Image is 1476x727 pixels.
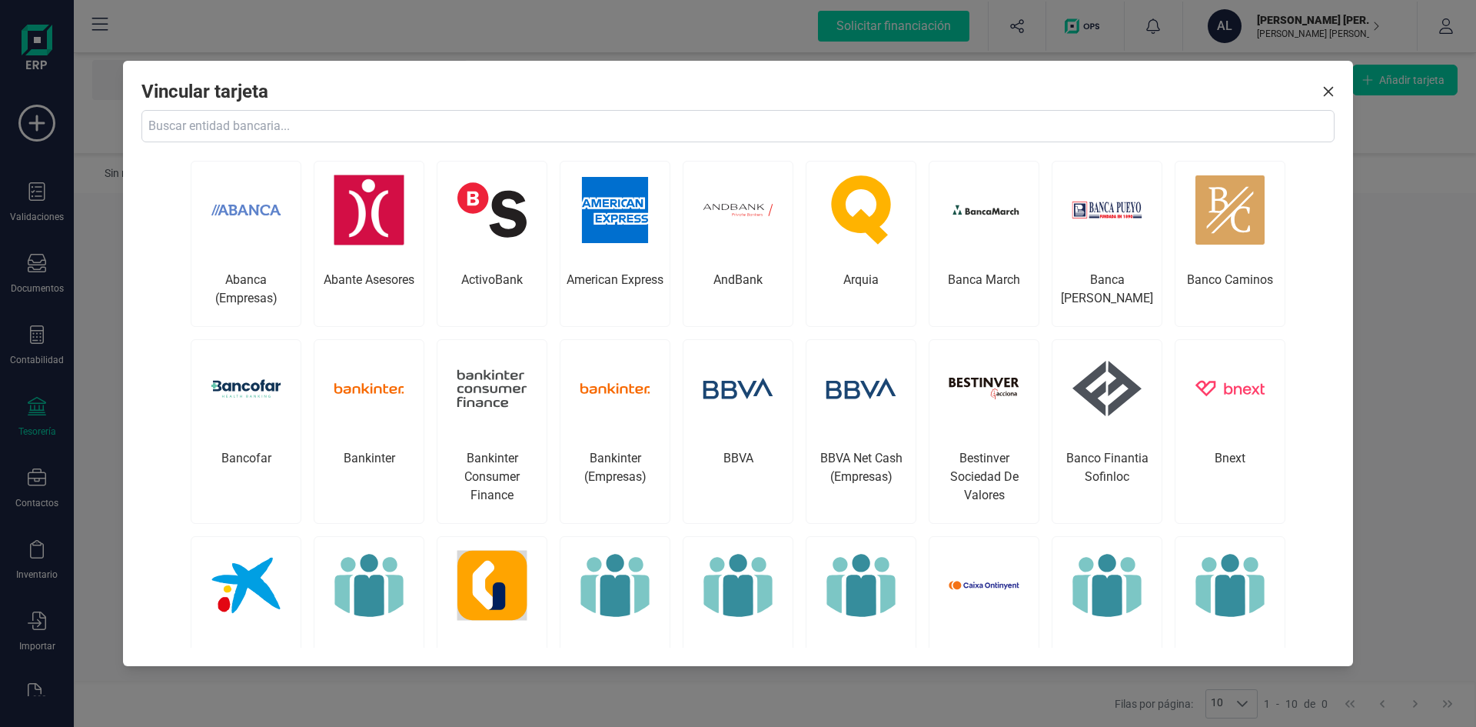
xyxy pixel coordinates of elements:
li: Bancofar [191,339,301,524]
img: Abante Asesores logo [321,162,417,258]
img: Bnext logo [1182,340,1278,437]
li: Caixa Alqueries [683,536,793,684]
img: Arquia logo [813,162,909,258]
img: Caixa Albalat logo [567,537,663,634]
li: Banca [PERSON_NAME] [1052,161,1162,327]
img: BBVA logo [690,340,786,437]
img: American Express logo [567,162,663,258]
li: Caixa Ontinyent [929,536,1039,684]
img: Banco Finantia Sofinloc logo [1059,340,1155,437]
img: Caixa Callosa logo [321,537,417,634]
img: Abanca logo [198,162,294,258]
li: Bnext [1175,339,1285,524]
img: Banco Caminos logo [1182,162,1278,258]
img: Caixa Ontinyent logo [936,537,1032,634]
li: [PERSON_NAME] [1052,536,1162,684]
img: Banca Pueyo logo [1059,162,1155,258]
img: Caixa Petrer logo [1059,537,1155,634]
li: American Express [560,161,670,327]
img: Caixa d'Alginet logo [1182,537,1278,634]
li: Bestinver Sociedad De Valores [929,339,1039,524]
img: Caixa Altea logo [813,537,909,634]
li: Banca March [929,161,1039,327]
img: BBVA Net Cash logo [813,340,909,437]
img: Bestinver Sociedad De Valores logo [936,340,1032,437]
img: Bankinter logo [567,340,663,437]
input: Buscar entidad bancaria... [141,110,1335,142]
li: ActivoBank [437,161,547,327]
img: Banca March logo [936,162,1032,258]
li: Caixa Altea [806,536,916,684]
img: Caixa Guissona logo [444,537,540,634]
div: Vincular tarjeta [141,79,268,104]
img: Caixa Alqueries logo [690,537,786,634]
li: Arquia [806,161,916,327]
li: Banco Finantia Sofinloc [1052,339,1162,524]
img: Bancofar logo [198,340,294,437]
li: [PERSON_NAME] [560,536,670,684]
li: [PERSON_NAME] [437,536,547,684]
img: AndBank logo [690,162,786,258]
li: Bankinter Consumer Finance [437,339,547,524]
li: Bankinter (Empresas) [560,339,670,524]
li: Caixa d'Alginet [1175,536,1285,684]
li: Banco Caminos [1175,161,1285,327]
img: Bankinter Consumer Finance logo [444,340,540,437]
li: Caixa Callosa [314,536,424,684]
li: Abanca (Empresas) [191,161,301,327]
li: Abante Asesores [314,161,424,327]
li: AndBank [683,161,793,327]
li: Caixabank [191,536,301,684]
li: Bankinter [314,339,424,524]
img: Caixabank logo [198,537,294,634]
img: ActivoBank logo [444,162,540,258]
li: BBVA Net Cash (Empresas) [806,339,916,524]
img: Bankinter logo [321,340,417,437]
li: BBVA [683,339,793,524]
